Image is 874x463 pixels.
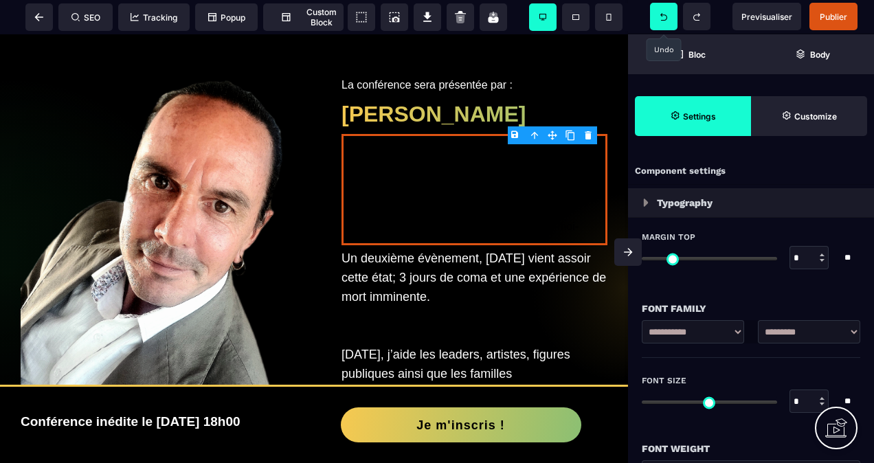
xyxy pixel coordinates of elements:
span: Custom Block [270,7,337,27]
span: Open Layer Manager [751,34,874,74]
span: Tracking [131,12,177,23]
strong: Bloc [688,49,706,60]
div: [DATE], j’aide les leaders, artistes, figures publiques ainsi que les familles [DEMOGRAPHIC_DATA]... [341,310,607,407]
span: Publier [820,12,847,22]
span: Screenshot [381,3,408,31]
span: Open Style Manager [751,96,867,136]
div: La conférence sera présentée par : [341,45,607,57]
span: Font Size [642,375,686,386]
div: Font Family [642,300,860,317]
span: SEO [71,12,100,23]
strong: Settings [683,111,716,122]
strong: Customize [794,111,837,122]
button: Je m'inscris ! [341,373,581,408]
span: View components [348,3,375,31]
div: Un deuxième évènement, [DATE] vient assoir cette état; 3 jours de coma et une expérience de mort ... [341,214,607,272]
span: Margin Top [642,231,695,242]
img: 71647102679161ed0946216b639be6bd_Alain_jaquier_dynamics.png [21,41,287,461]
h2: Conférence inédite le [DATE] 18h00 [21,373,314,402]
div: Avec 28 ans d’expérience en planification financière, et après avoir consacré 23 ans à l’accompag... [341,100,607,211]
span: Previsualiser [741,12,792,22]
div: Component settings [628,158,874,185]
span: Settings [635,96,751,136]
strong: Body [810,49,830,60]
div: Font Weight [642,440,860,457]
p: Typography [657,194,713,211]
h1: [PERSON_NAME] [341,60,607,100]
img: loading [643,199,649,207]
span: Open Blocks [628,34,751,74]
span: Popup [208,12,245,23]
span: Preview [732,3,801,30]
